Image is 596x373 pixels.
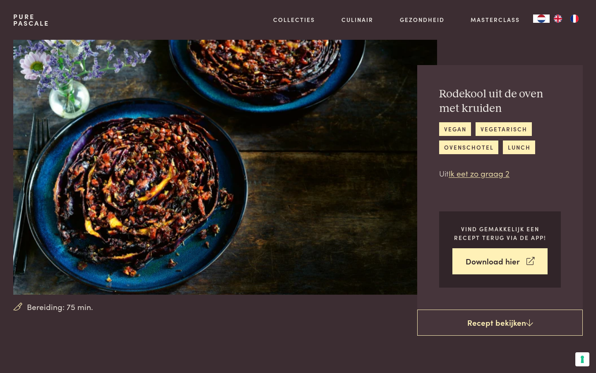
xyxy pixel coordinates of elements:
[550,15,583,23] ul: Language list
[550,15,566,23] a: EN
[503,140,535,154] a: lunch
[439,167,561,179] p: Uit
[13,13,49,27] a: PurePascale
[533,15,550,23] a: NL
[533,15,550,23] div: Language
[566,15,583,23] a: FR
[439,140,498,154] a: ovenschotel
[400,15,445,24] a: Gezondheid
[27,301,93,313] span: Bereiding: 75 min.
[439,87,561,116] h2: Rodekool uit de oven met kruiden
[439,122,471,136] a: vegan
[13,40,437,295] img: Rodekool uit de oven met kruiden
[476,122,532,136] a: vegetarisch
[471,15,520,24] a: Masterclass
[533,15,583,23] aside: Language selected: Nederlands
[452,225,548,242] p: Vind gemakkelijk een recept terug via de app!
[273,15,315,24] a: Collecties
[417,310,583,336] a: Recept bekijken
[575,352,589,366] button: Uw voorkeuren voor toestemming voor trackingtechnologieën
[341,15,373,24] a: Culinair
[452,248,548,274] a: Download hier
[449,167,509,179] a: Ik eet zo graag 2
